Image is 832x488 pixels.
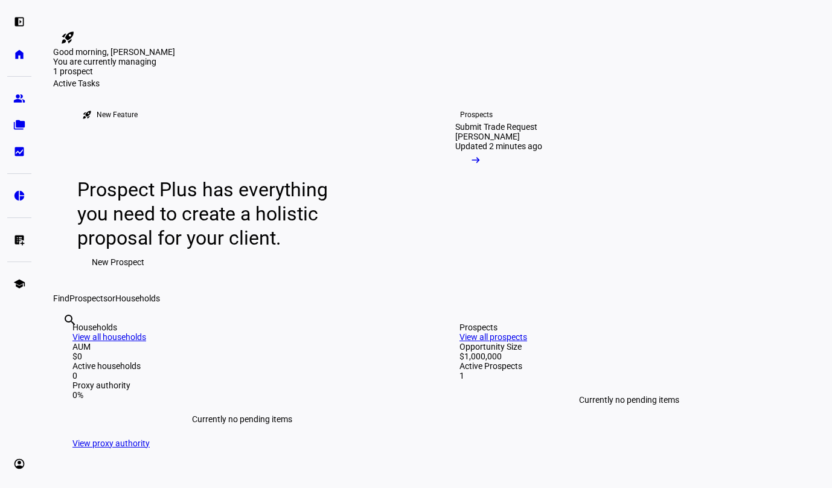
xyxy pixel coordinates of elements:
mat-icon: arrow_right_alt [470,154,482,166]
a: pie_chart [7,184,31,208]
div: Find or [53,294,818,303]
eth-mat-symbol: home [13,48,25,60]
eth-mat-symbol: account_circle [13,458,25,470]
div: Currently no pending items [72,400,411,438]
eth-mat-symbol: bid_landscape [13,146,25,158]
div: Active households [72,361,411,371]
mat-icon: rocket_launch [82,110,92,120]
div: Proxy authority [72,380,411,390]
a: group [7,86,31,111]
a: View all households [72,332,146,342]
span: You are currently managing [53,57,156,66]
mat-icon: rocket_launch [60,30,75,45]
div: Submit Trade Request [455,122,537,132]
div: Good morning, [PERSON_NAME] [53,47,818,57]
div: New Feature [97,110,138,120]
a: home [7,42,31,66]
div: 0 [72,371,411,380]
input: Enter name of prospect or household [63,329,65,344]
eth-mat-symbol: school [13,278,25,290]
eth-mat-symbol: group [13,92,25,104]
span: Prospects [69,294,107,303]
div: $1,000,000 [459,352,798,361]
div: Prospect Plus has everything you need to create a holistic proposal for your client. [77,178,341,250]
a: View all prospects [459,332,527,342]
div: Prospects [460,110,493,120]
div: 0% [72,390,411,400]
div: Currently no pending items [459,380,798,419]
a: folder_copy [7,113,31,137]
div: 1 prospect [53,66,174,76]
eth-mat-symbol: left_panel_open [13,16,25,28]
span: Households [115,294,160,303]
div: $0 [72,352,411,361]
a: View proxy authority [72,438,150,448]
eth-mat-symbol: pie_chart [13,190,25,202]
button: New Prospect [77,250,159,274]
div: Active Prospects [459,361,798,371]
div: 1 [459,371,798,380]
eth-mat-symbol: folder_copy [13,119,25,131]
div: [PERSON_NAME] [455,132,520,141]
span: New Prospect [92,250,144,274]
mat-icon: search [63,313,77,327]
eth-mat-symbol: list_alt_add [13,234,25,246]
a: bid_landscape [7,140,31,164]
div: Active Tasks [53,79,818,88]
div: AUM [72,342,411,352]
div: Households [72,323,411,332]
div: Updated 2 minutes ago [455,141,542,151]
div: Prospects [459,323,798,332]
a: ProspectsSubmit Trade Request[PERSON_NAME]Updated 2 minutes ago [436,88,615,294]
div: Opportunity Size [459,342,798,352]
